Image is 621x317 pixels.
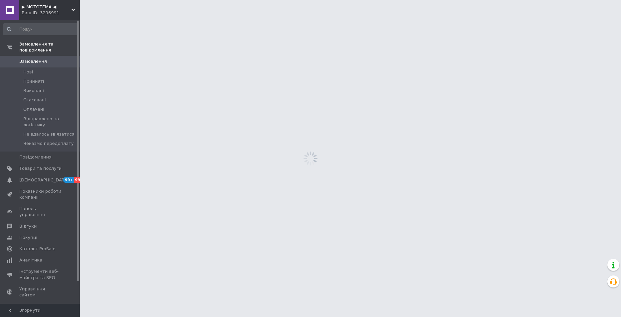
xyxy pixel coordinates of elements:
span: Виконані [23,88,44,94]
span: Чекаэмо передоплату [23,141,74,147]
span: 99+ [63,177,74,183]
span: Товари та послуги [19,165,62,171]
span: Управління сайтом [19,286,62,298]
span: Покупці [19,235,37,241]
span: Скасовані [23,97,46,103]
span: Показники роботи компанії [19,188,62,200]
span: [DEMOGRAPHIC_DATA] [19,177,69,183]
span: ▶ МОТОТЕМА ◀ [22,4,72,10]
span: Прийняті [23,78,44,84]
span: Замовлення та повідомлення [19,41,80,53]
span: Повідомлення [19,154,52,160]
span: Панель управління [19,206,62,218]
input: Пошук [3,23,79,35]
span: 99+ [74,177,85,183]
span: Не вдалось зв'язатися [23,131,75,137]
span: Замовлення [19,58,47,64]
div: Ваш ID: 3296991 [22,10,80,16]
span: Відгуки [19,223,37,229]
span: Відправлено на логістику [23,116,78,128]
span: Інструменти веб-майстра та SEO [19,268,62,280]
span: Оплачені [23,106,44,112]
span: Аналітика [19,257,42,263]
span: Нові [23,69,33,75]
span: Каталог ProSale [19,246,55,252]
